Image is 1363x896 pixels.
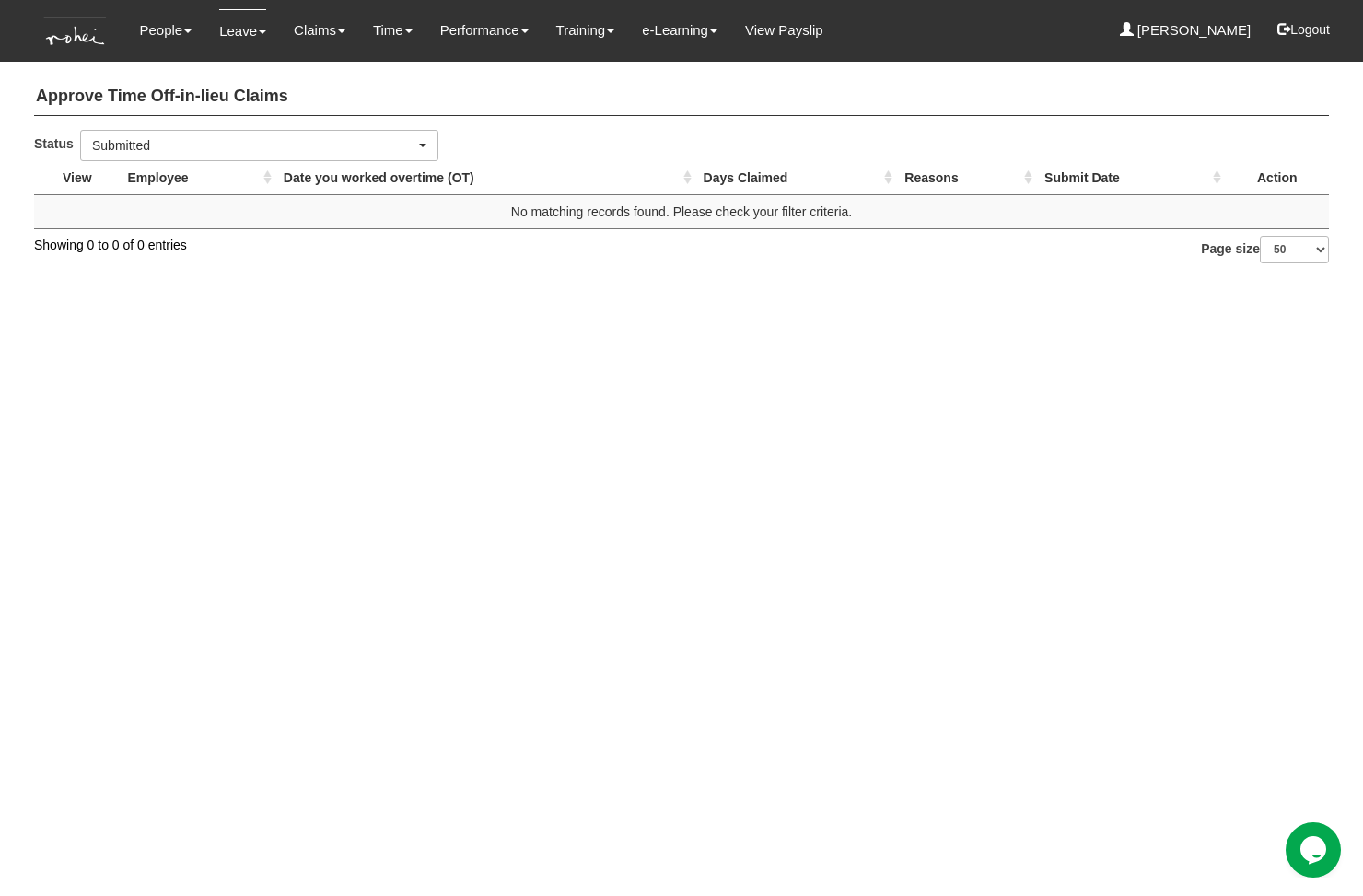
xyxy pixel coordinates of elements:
label: Page size [1201,236,1329,263]
td: No matching records found. Please check your filter criteria. [34,194,1329,228]
div: Submitted [92,136,415,155]
button: Logout [1264,7,1343,52]
th: Action [1226,161,1329,195]
a: Performance [440,9,529,52]
label: Status [34,130,80,157]
a: People [139,9,192,52]
h4: Approve Time Off-in-lieu Claims [34,78,1329,116]
select: Page size [1260,236,1329,263]
a: Training [556,9,615,52]
th: Days Claimed : activate to sort column ascending [696,161,898,195]
iframe: chat widget [1286,822,1345,878]
a: e-Learning [642,9,717,52]
th: Reasons : activate to sort column ascending [897,161,1037,195]
button: Submitted [80,130,438,161]
a: Claims [294,9,345,52]
a: Time [373,9,413,52]
th: Submit Date : activate to sort column ascending [1037,161,1225,195]
th: Date you worked overtime (OT) : activate to sort column ascending [276,161,696,195]
a: Leave [219,9,266,52]
a: [PERSON_NAME] [1120,9,1252,52]
th: Employee : activate to sort column ascending [121,161,276,195]
a: View Payslip [745,9,823,52]
th: View [34,161,121,195]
